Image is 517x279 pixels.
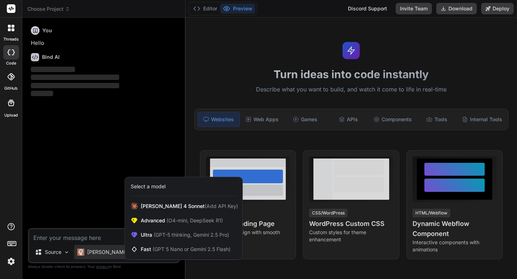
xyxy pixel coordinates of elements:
[5,255,17,268] img: settings
[152,232,229,238] span: (GPT-5 thinking, Gemini 2.5 Pro)
[141,246,230,253] span: Fast
[6,60,16,66] label: code
[131,183,166,190] div: Select a model
[4,85,18,91] label: GitHub
[141,231,229,238] span: Ultra
[4,112,18,118] label: Upload
[153,246,230,252] span: (GPT 5 Nano or Gemini 2.5 Flash)
[3,36,19,42] label: threads
[205,203,238,209] span: (Add API Key)
[165,217,223,223] span: (O4-mini, DeepSeek R1)
[141,217,223,224] span: Advanced
[141,203,238,210] span: [PERSON_NAME] 4 Sonnet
